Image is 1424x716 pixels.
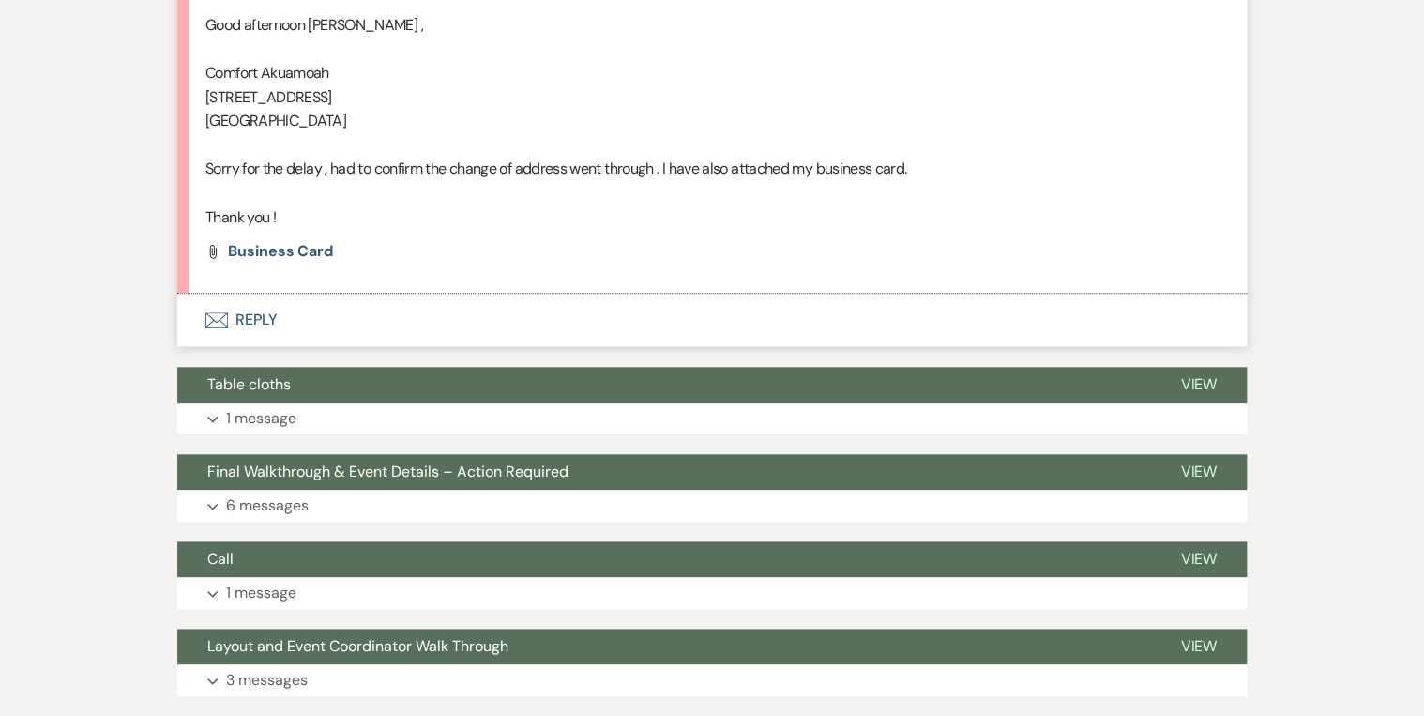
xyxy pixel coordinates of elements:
span: View [1180,374,1217,394]
span: Final Walkthrough & Event Details – Action Required [207,462,568,481]
button: 6 messages [177,490,1247,522]
button: 3 messages [177,664,1247,696]
button: View [1150,454,1247,490]
button: 1 message [177,403,1247,434]
button: 1 message [177,577,1247,609]
button: View [1150,367,1247,403]
span: Call [207,549,234,569]
button: Table cloths [177,367,1150,403]
button: Final Walkthrough & Event Details – Action Required [177,454,1150,490]
span: Layout and Event Coordinator Walk Through [207,636,508,656]
p: 3 messages [226,668,308,693]
p: [STREET_ADDRESS] [205,85,1219,110]
button: View [1150,629,1247,664]
p: Good afternoon [PERSON_NAME] , [205,13,1219,38]
p: [GEOGRAPHIC_DATA] [205,109,1219,133]
span: Table cloths [207,374,291,394]
p: Comfort Akuamoah [205,61,1219,85]
p: 1 message [226,406,296,431]
p: Sorry for the delay , had to confirm the change of address went through . I have also attached my... [205,157,1219,181]
span: View [1180,462,1217,481]
span: View [1180,636,1217,656]
a: Business Card [228,244,333,259]
p: Thank you ! [205,206,1219,230]
span: View [1180,549,1217,569]
button: Call [177,541,1150,577]
button: Reply [177,294,1247,346]
p: 1 message [226,581,296,605]
span: Business Card [228,241,333,261]
button: Layout and Event Coordinator Walk Through [177,629,1150,664]
button: View [1150,541,1247,577]
p: 6 messages [226,494,309,518]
